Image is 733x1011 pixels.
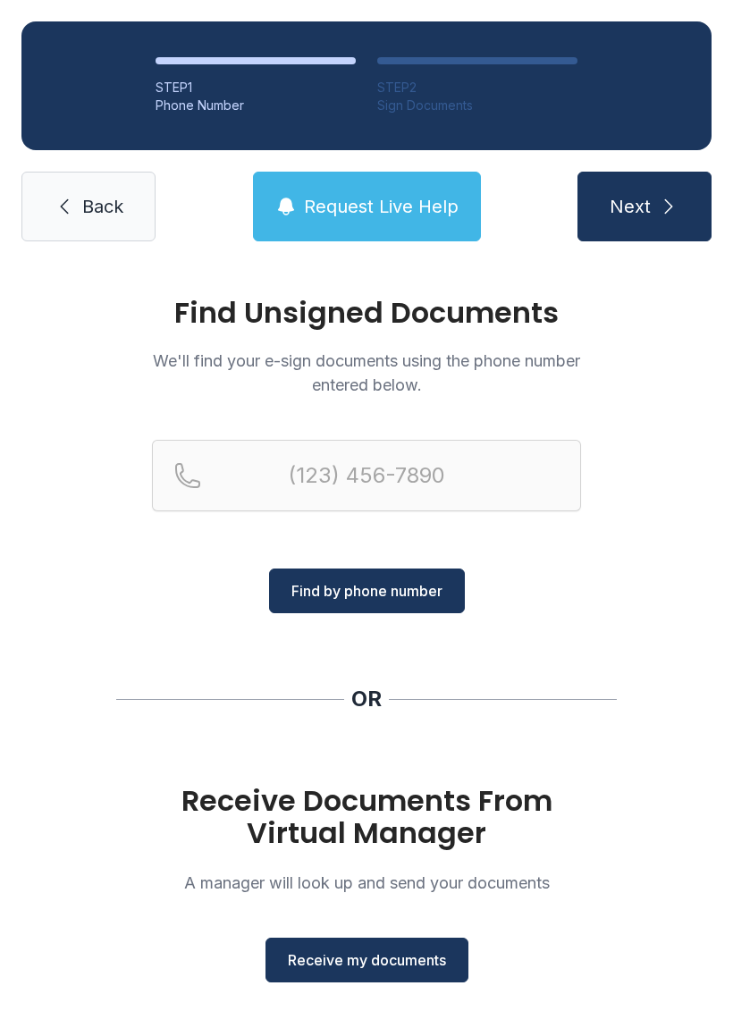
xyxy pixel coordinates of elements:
[152,440,581,511] input: Reservation phone number
[610,194,651,219] span: Next
[351,685,382,713] div: OR
[152,349,581,397] p: We'll find your e-sign documents using the phone number entered below.
[304,194,459,219] span: Request Live Help
[152,785,581,849] h1: Receive Documents From Virtual Manager
[377,79,577,97] div: STEP 2
[156,97,356,114] div: Phone Number
[156,79,356,97] div: STEP 1
[152,871,581,895] p: A manager will look up and send your documents
[82,194,123,219] span: Back
[152,299,581,327] h1: Find Unsigned Documents
[377,97,577,114] div: Sign Documents
[288,949,446,971] span: Receive my documents
[291,580,442,602] span: Find by phone number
